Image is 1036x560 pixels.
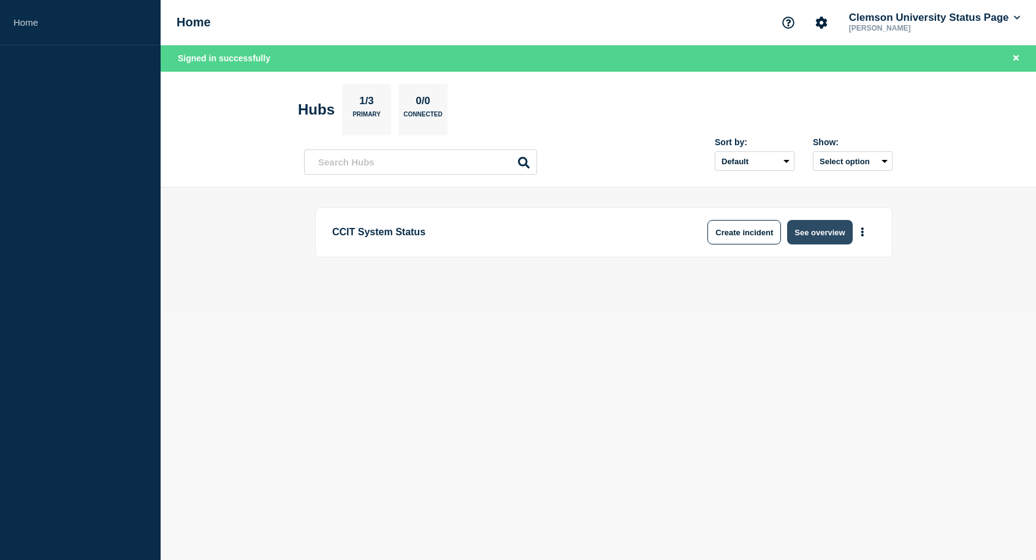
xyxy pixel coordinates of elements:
[304,149,537,175] input: Search Hubs
[177,15,211,29] h1: Home
[715,151,794,171] select: Sort by
[707,220,781,244] button: Create incident
[403,111,442,124] p: Connected
[178,53,270,63] span: Signed in successfully
[855,221,870,244] button: More actions
[775,10,801,36] button: Support
[847,24,974,32] p: [PERSON_NAME]
[1008,51,1024,66] button: Close banner
[809,10,834,36] button: Account settings
[352,111,381,124] p: Primary
[332,220,671,244] p: CCIT System Status
[298,101,335,118] h2: Hubs
[355,95,379,111] p: 1/3
[813,137,893,147] div: Show:
[411,95,435,111] p: 0/0
[715,137,794,147] div: Sort by:
[787,220,852,244] button: See overview
[813,151,893,171] button: Select option
[847,12,1023,24] button: Clemson University Status Page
